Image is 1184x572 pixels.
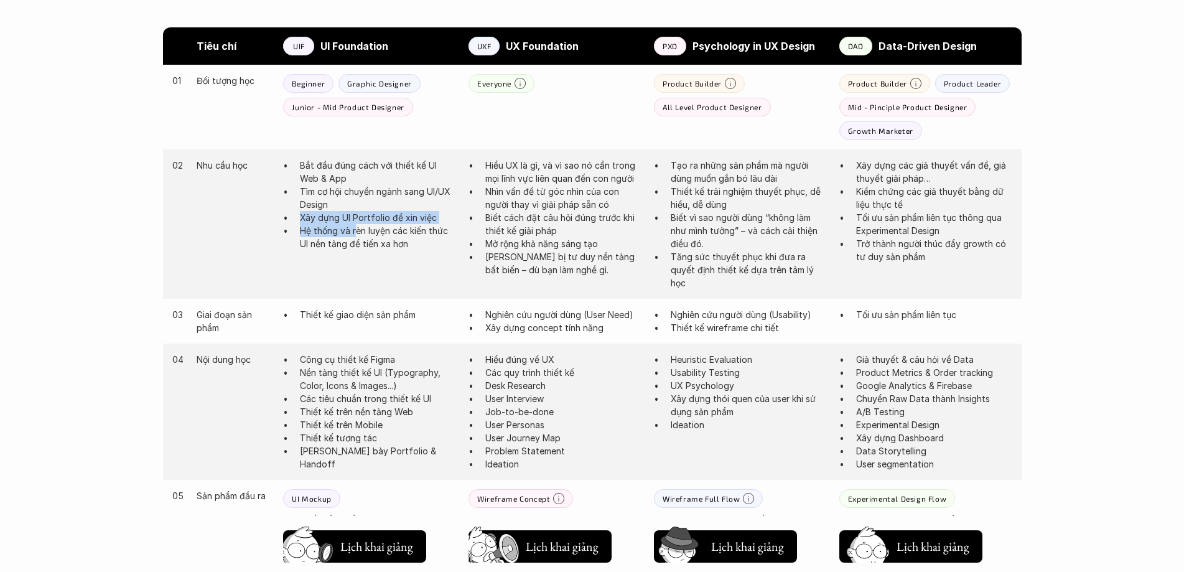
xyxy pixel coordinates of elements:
p: UXF [477,42,492,50]
p: Các tiêu chuẩn trong thiết kế UI [300,392,456,405]
a: Lịch khai giảng [283,525,426,563]
button: Lịch khai giảng [839,530,982,563]
button: Lịch khai giảng [654,530,797,563]
p: Usability Testing [671,366,827,379]
p: 04 [172,353,185,366]
p: User Journey Map [485,431,641,444]
p: Thiết kế tương tác [300,431,456,444]
p: UI Mockup [292,494,331,503]
p: All Level Product Designer [663,103,762,111]
p: Wireframe Concept [477,494,550,503]
p: 02 [172,159,185,172]
p: UX Psychology [671,379,827,392]
a: Lịch khai giảng [839,525,982,563]
p: Product Leader [944,79,1001,88]
p: Thiết kế trên nền tảng Web [300,405,456,418]
p: Beginner [292,79,325,88]
p: User segmentation [856,457,1012,471]
p: Hệ thống và rèn luyện các kiến thức UI nền tảng để tiến xa hơn [300,224,456,250]
strong: Psychology in UX Design [692,40,815,52]
p: Product Builder [848,79,907,88]
p: Xây dựng các giả thuyết vấn đề, giả thuyết giải pháp… [856,159,1012,185]
p: 05 [172,489,185,502]
p: Ideation [485,457,641,471]
p: Nghiên cứu người dùng (User Need) [485,308,641,321]
p: Thiết kế wireframe chi tiết [671,321,827,334]
p: Product Builder [663,79,722,88]
p: Thiết kế trải nghiệm thuyết phục, dễ hiểu, dễ dùng [671,185,827,211]
p: 03 [172,308,185,321]
p: Problem Statement [485,444,641,457]
p: Tìm cơ hội chuyển ngành sang UI/UX Design [300,185,456,211]
p: [PERSON_NAME] bày Portfolio & Handoff [300,444,456,471]
p: Everyone [477,79,511,88]
p: Wireframe Full Flow [663,494,740,503]
p: Mở rộng khả năng sáng tạo [485,237,641,250]
p: User Interview [485,392,641,405]
p: DAD [848,42,864,50]
p: Google Analytics & Firebase [856,379,1012,392]
strong: UX Foundation [506,40,579,52]
p: Liên tục xây dựng giả thuyết và đánh giá hiệu quả bằng dữ liệu [839,513,1012,539]
p: Trở thành người thúc đẩy growth có tư duy sản phẩm [856,237,1012,263]
p: [PERSON_NAME] bị tư duy nền tảng bất biến – dù bạn làm nghề gì. [485,250,641,276]
p: Giai đoạn sản phẩm [197,308,271,334]
strong: Data-Driven Design [879,40,977,52]
p: Thiết kế trên Mobile [300,418,456,431]
p: Xây dựng concept tính năng [485,321,641,334]
p: Tối ưu sản phẩm liên tục thông qua Experimental Design [856,211,1012,237]
p: Xây dựng thói quen của user khi sử dụng sản phẩm [671,392,827,418]
p: Nội dung học [197,353,271,366]
p: Biết vì sao người dùng “không làm như mình tưởng” – và cách cải thiện điều đó. [671,211,827,250]
p: Hiểu đúng về UX [485,353,641,366]
p: Tạo ra những sản phẩm mà người dùng muốn gắn bó lâu dài [671,159,827,185]
p: Đối tượng học [197,74,271,87]
p: Growth Marketer [848,126,913,135]
p: Mid - Pinciple Product Designer [848,103,967,111]
p: UIF [293,42,305,50]
p: Xây dựng wireframe concept tính năng hoặc toàn bộ sản phẩm [468,513,641,539]
p: Junior - Mid Product Designer [292,103,404,111]
button: Lịch khai giảng [468,530,612,563]
p: Nhu cầu học [197,159,271,172]
strong: UI Foundation [320,40,388,52]
a: Lịch khai giảng [468,525,612,563]
h5: Lịch khai giảng [710,538,785,555]
h5: Lịch khai giảng [339,538,414,555]
h5: Lịch khai giảng [895,538,970,555]
p: Heuristic Evaluation [671,353,827,366]
p: User Personas [485,418,641,431]
p: Chuyển Raw Data thành Insights [856,392,1012,405]
p: Bản thiết kế UI đầy đủ [283,513,456,526]
p: Xây dựng UI Portfolio để xin việc [300,211,456,224]
p: Product Metrics & Order tracking [856,366,1012,379]
p: Graphic Designer [347,79,412,88]
p: Nền tảng thiết kế UI (Typography, Color, Icons & Images...) [300,366,456,392]
p: Sản phẩm đầu ra [197,489,271,502]
p: Tăng sức thuyết phục khi đưa ra quyết định thiết kế dựa trên tâm lý học [671,250,827,289]
p: Desk Research [485,379,641,392]
p: Nhìn vấn đề từ góc nhìn của con người thay vì giải pháp sẵn có [485,185,641,211]
p: Biết cách đặt câu hỏi đúng trước khi thiết kế giải pháp [485,211,641,237]
p: Xây dựng Dashboard [856,431,1012,444]
p: Experimental Design Flow [848,494,946,503]
p: Job-to-be-done [485,405,641,418]
p: Experimental Design [856,418,1012,431]
p: Giả thuyết & câu hỏi về Data [856,353,1012,366]
p: A/B Testing [856,405,1012,418]
p: 01 [172,74,185,87]
a: Lịch khai giảng [654,525,797,563]
p: Nghiên cứu người dùng (Usability) [671,308,827,321]
p: Tối ưu sản phẩm liên tục [856,308,1012,321]
p: Bắt đầu đúng cách với thiết kế UI Web & App [300,159,456,185]
p: Thiết kế giao diện sản phẩm [300,308,456,321]
p: PXD [663,42,678,50]
p: Data Storytelling [856,444,1012,457]
p: Các quy trình thiết kế [485,366,641,379]
button: Lịch khai giảng [283,530,426,563]
p: Xây dựng wireframe chi tiết tính năng [654,513,827,526]
p: Hiểu UX là gì, và vì sao nó cần trong mọi lĩnh vực liên quan đến con người [485,159,641,185]
strong: Tiêu chí [197,40,236,52]
p: Công cụ thiết kế Figma [300,353,456,366]
p: Kiểm chứng các giả thuyết bằng dữ liệu thực tế [856,185,1012,211]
